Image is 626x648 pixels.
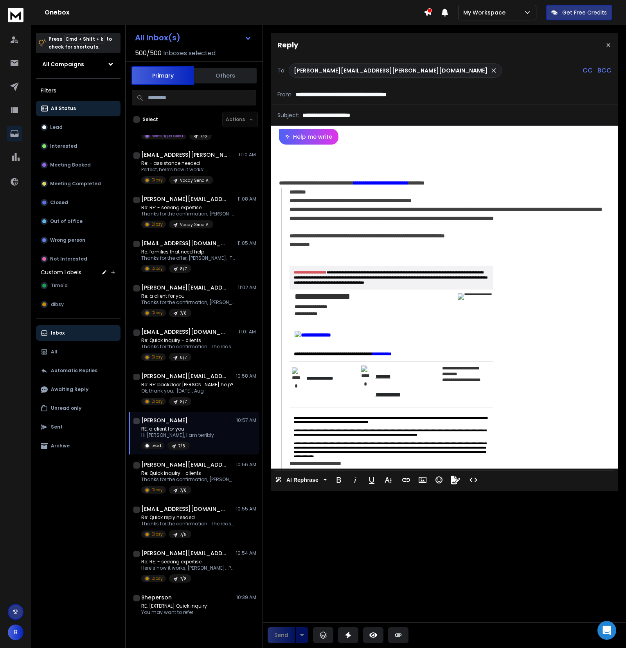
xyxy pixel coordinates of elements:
p: You may want to refer [141,609,211,615]
p: To: [277,67,286,74]
p: 10:56 AM [236,462,256,468]
p: Ok, thank you. [DATE], Aug [141,388,234,394]
button: All Inbox(s) [129,30,258,45]
span: Cmd + Shift + k [64,34,104,43]
p: 11:10 AM [239,152,256,158]
h1: [PERSON_NAME][EMAIL_ADDRESS][PERSON_NAME][DOMAIN_NAME] [141,549,227,557]
p: 7/8 [180,487,187,493]
h1: [PERSON_NAME][EMAIL_ADDRESS][DOMAIN_NAME] [141,195,227,203]
button: Unread only [36,400,121,416]
h1: [PERSON_NAME][EMAIL_ADDRESS][DOMAIN_NAME] [141,461,227,469]
p: Meeting Booked [50,162,91,168]
button: All Status [36,101,121,116]
p: Automatic Replies [51,367,97,374]
p: From: [277,91,293,98]
button: Bold (⌘B) [331,472,346,488]
p: Reply [277,40,298,51]
button: Meeting Booked [36,157,121,173]
p: Re: families that need help [141,249,235,255]
p: 11:02 AM [238,284,256,291]
p: BCC [597,66,612,75]
button: More Text [381,472,396,488]
p: Thanks for the confirmation. The reason [141,344,235,350]
button: Awaiting Reply [36,382,121,397]
h1: [EMAIL_ADDRESS][PERSON_NAME][DOMAIN_NAME] [141,151,227,159]
p: Lead [151,443,161,449]
h1: Onebox [45,8,424,17]
button: Inbox [36,325,121,341]
p: Re: a client for you [141,293,235,299]
h1: [EMAIL_ADDRESS][DOMAIN_NAME] [141,328,227,336]
span: dibsy [51,301,64,308]
button: AI Rephrase [273,472,328,488]
p: Archive [51,443,70,449]
p: 8/7 [180,355,187,360]
p: CC [583,66,593,75]
button: Sent [36,419,121,435]
p: Vacay Send A [180,177,209,183]
p: Thanks for the confirmation, [PERSON_NAME]. Here’s [141,211,235,217]
p: All Status [51,105,76,112]
p: Get Free Credits [562,9,607,16]
p: All [51,349,58,355]
button: Time'd [36,278,121,293]
p: [PERSON_NAME][EMAIL_ADDRESS][PERSON_NAME][DOMAIN_NAME] [294,67,487,74]
h1: [PERSON_NAME][EMAIL_ADDRESS][PERSON_NAME][DOMAIN_NAME] [141,372,227,380]
p: 7/8 [180,532,187,538]
p: 10:55 AM [236,506,256,512]
button: All [36,344,121,360]
p: 7/8 [180,576,187,582]
p: Thanks for the offer, [PERSON_NAME]. The [141,255,235,261]
span: AI Rephrase [285,477,320,483]
button: Underline (⌘U) [364,472,379,488]
button: Italic (⌘I) [348,472,363,488]
button: Insert Image (⌘P) [415,472,430,488]
p: Dibsy [151,354,163,360]
p: 7/8 [178,443,185,449]
p: 7/8 [200,133,207,139]
button: All Campaigns [36,56,121,72]
p: Dibsy [151,177,163,183]
p: Subject: [277,111,299,119]
p: Meeting Completed [50,181,101,187]
p: Hi [PERSON_NAME], I am terribly [141,432,214,438]
h1: [PERSON_NAME] [141,416,188,424]
button: dibsy [36,297,121,312]
p: Perfect, here’s how it works: [141,167,213,173]
button: Interested [36,138,121,154]
h1: All Inbox(s) [135,34,180,42]
p: Here’s how it works, [PERSON_NAME]: People [141,565,235,571]
p: Unread only [51,405,81,411]
p: 11:08 AM [237,196,256,202]
h1: [EMAIL_ADDRESS][DOMAIN_NAME] [141,239,227,247]
p: Dibsy [151,221,163,227]
h3: Inboxes selected [163,49,216,58]
p: 10:58 AM [236,373,256,379]
button: Emoticons [432,472,446,488]
button: Insert Link (⌘K) [399,472,414,488]
p: 8/7 [180,266,187,272]
p: Closed [50,199,68,206]
p: 10:39 AM [236,594,256,601]
h1: [PERSON_NAME][EMAIL_ADDRESS][DOMAIN_NAME] [141,284,227,291]
span: 500 / 500 [135,49,162,58]
button: Archive [36,438,121,454]
button: Closed [36,195,121,210]
p: Awaiting Reply [51,386,88,393]
p: Lead [50,124,63,130]
h1: Sheperson [141,594,172,601]
p: My Workspace [463,9,509,16]
p: Re: Quick inquiry - clients [141,470,235,476]
button: Not Interested [36,251,121,267]
p: Meeting Booked [151,133,183,139]
p: Re: Quick inquiry - clients [141,337,235,344]
p: Inbox [51,330,65,336]
p: Out of office [50,218,83,224]
p: Dibsy [151,310,163,316]
img: logo [8,8,23,22]
p: Press to check for shortcuts. [49,35,112,51]
p: Thanks for the confirmation, [PERSON_NAME]. The [141,476,235,483]
p: Not Interested [50,256,87,262]
p: 8/7 [180,399,187,405]
h3: Filters [36,85,121,96]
